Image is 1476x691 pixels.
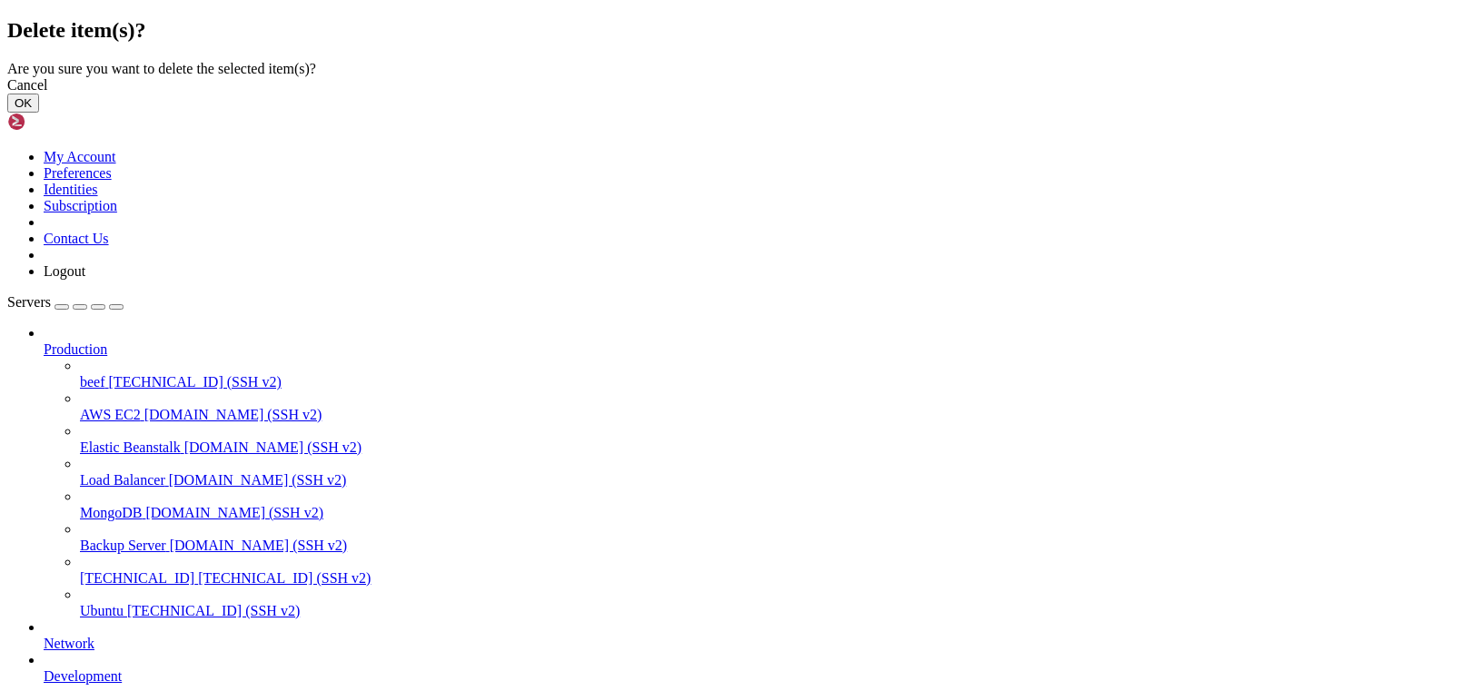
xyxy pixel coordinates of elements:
span: AWS EC2 [80,407,141,422]
span: [DOMAIN_NAME] (SSH v2) [145,505,323,520]
span: Production [44,341,107,357]
a: Logout [44,263,85,279]
a: Ubuntu [TECHNICAL_ID] (SSH v2) [80,603,1469,619]
li: [TECHNICAL_ID] [TECHNICAL_ID] (SSH v2) [80,554,1469,587]
li: beef [TECHNICAL_ID] (SSH v2) [80,358,1469,390]
span: MongoDB [80,505,142,520]
a: AWS EC2 [DOMAIN_NAME] (SSH v2) [80,407,1469,423]
span: Development [44,668,122,684]
li: Backup Server [DOMAIN_NAME] (SSH v2) [80,521,1469,554]
li: Development [44,652,1469,685]
span: [DOMAIN_NAME] (SSH v2) [170,538,348,553]
li: Ubuntu [TECHNICAL_ID] (SSH v2) [80,587,1469,619]
a: Contact Us [44,231,109,246]
li: Network [44,619,1469,652]
a: Production [44,341,1469,358]
li: Load Balancer [DOMAIN_NAME] (SSH v2) [80,456,1469,489]
div: Cancel [7,77,1469,94]
span: [DOMAIN_NAME] (SSH v2) [169,472,347,488]
a: beef [TECHNICAL_ID] (SSH v2) [80,374,1469,390]
a: Preferences [44,165,112,181]
a: My Account [44,149,116,164]
a: MongoDB [DOMAIN_NAME] (SSH v2) [80,505,1469,521]
a: Network [44,636,1469,652]
a: Subscription [44,198,117,213]
a: [TECHNICAL_ID] [TECHNICAL_ID] (SSH v2) [80,570,1469,587]
span: beef [80,374,105,390]
h2: Delete item(s)? [7,18,1469,43]
button: OK [7,94,39,113]
a: Identities [44,182,98,197]
span: [TECHNICAL_ID] (SSH v2) [109,374,282,390]
a: Servers [7,294,124,310]
a: Elastic Beanstalk [DOMAIN_NAME] (SSH v2) [80,439,1469,456]
span: [TECHNICAL_ID] (SSH v2) [198,570,371,586]
span: Network [44,636,94,651]
span: Ubuntu [80,603,124,618]
li: AWS EC2 [DOMAIN_NAME] (SSH v2) [80,390,1469,423]
span: Servers [7,294,51,310]
span: Backup Server [80,538,166,553]
span: Elastic Beanstalk [80,439,181,455]
span: [TECHNICAL_ID] (SSH v2) [127,603,300,618]
li: Production [44,325,1469,619]
span: [DOMAIN_NAME] (SSH v2) [144,407,322,422]
div: Are you sure you want to delete the selected item(s)? [7,61,1469,77]
li: MongoDB [DOMAIN_NAME] (SSH v2) [80,489,1469,521]
span: Load Balancer [80,472,165,488]
a: Development [44,668,1469,685]
a: Backup Server [DOMAIN_NAME] (SSH v2) [80,538,1469,554]
span: [TECHNICAL_ID] [80,570,194,586]
a: Load Balancer [DOMAIN_NAME] (SSH v2) [80,472,1469,489]
span: [DOMAIN_NAME] (SSH v2) [184,439,362,455]
img: Shellngn [7,113,112,131]
li: Elastic Beanstalk [DOMAIN_NAME] (SSH v2) [80,423,1469,456]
